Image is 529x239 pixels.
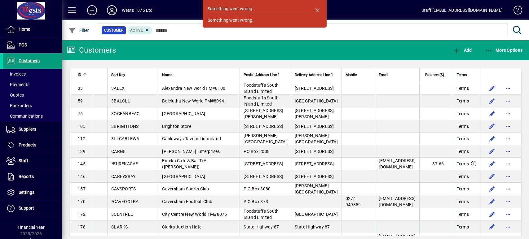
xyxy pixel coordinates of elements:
button: Edit [487,222,497,232]
span: [GEOGRAPHIC_DATA] [162,111,205,116]
button: More options [503,222,513,232]
span: State Highway 87 [295,224,330,229]
button: More options [503,146,513,156]
span: 178 [78,224,86,229]
span: Clarks Juction Hotel [162,224,202,229]
span: Terms [457,123,469,129]
span: Customers [19,58,40,63]
button: More options [503,159,513,169]
span: Terms [457,72,467,78]
span: CAVSPORTS [111,186,136,191]
button: More options [503,83,513,93]
span: Brighton Store [162,124,191,129]
a: Settings [3,185,62,200]
button: More Options [483,45,524,56]
span: 172 [78,212,86,217]
button: Edit [487,121,497,131]
span: 170 [78,199,86,204]
span: 3LLCABLEWA [111,136,139,141]
span: 145 [78,161,86,166]
span: Backorders [6,103,32,108]
a: Quotes [3,90,62,100]
span: CAREYSBAY [111,174,135,179]
span: Terms [457,224,469,230]
span: Support [19,206,34,211]
span: [STREET_ADDRESS] [244,161,283,166]
span: Suppliers [19,127,36,132]
span: Foodstuffs South Island Limited [244,209,279,220]
span: [STREET_ADDRESS] [295,174,334,179]
a: Home [3,22,62,37]
span: 139 [78,149,86,154]
span: Active [130,28,143,33]
span: City Centre New World FM#8076 [162,212,227,217]
span: [STREET_ADDRESS] [295,124,334,129]
div: Customers [67,45,116,55]
span: [PERSON_NAME] Enterprises [162,149,220,154]
span: CARGIL [111,149,127,154]
div: Staff [EMAIL_ADDRESS][DOMAIN_NAME] [421,5,503,15]
span: Quotes [6,93,24,98]
span: P O Box 873 [244,199,268,204]
span: More Options [485,48,523,53]
button: Edit [487,159,497,169]
div: Email [379,72,416,78]
a: Staff [3,153,62,169]
button: Edit [487,146,497,156]
span: 76 [78,111,83,116]
a: POS [3,37,62,53]
span: Email [379,72,388,78]
span: Communications [6,114,43,119]
span: Home [19,27,30,32]
span: Terms [457,136,469,142]
span: 3ALEX [111,86,125,91]
a: Suppliers [3,122,62,137]
span: [GEOGRAPHIC_DATA] [162,174,205,179]
span: Alexandra New World FM#8100 [162,86,225,91]
button: Edit [487,172,497,181]
button: More options [503,209,513,219]
a: Support [3,201,62,216]
div: Balance ($) [423,72,450,78]
span: State Highway 87 [244,224,279,229]
button: Edit [487,209,497,219]
span: Terms [457,198,469,205]
a: Invoices [3,69,62,79]
span: Name [162,72,172,78]
span: [STREET_ADDRESS] [295,149,334,154]
button: Profile [102,5,122,16]
div: Wests 1876 Ltd [122,5,152,15]
button: Edit [487,134,497,144]
button: More options [503,96,513,106]
button: Add [452,45,473,56]
div: Mobile [346,72,371,78]
span: Payments [6,82,29,87]
span: Terms [457,148,469,154]
a: Payments [3,79,62,90]
span: Terms [457,161,469,167]
span: Terms [457,85,469,91]
span: 3BALCLU [111,98,130,103]
span: Terms [457,111,469,117]
span: [PERSON_NAME][GEOGRAPHIC_DATA] [295,183,338,194]
span: Eureka Cafe & Bar T/A ([PERSON_NAME]) [162,158,206,169]
span: Mobile [346,72,357,78]
mat-chip: Activation Status: Active [128,26,152,34]
button: More options [503,134,513,144]
a: Communications [3,111,62,121]
span: *EUREKACAF [111,161,138,166]
span: P O Box 3080 [244,186,271,191]
a: Reports [3,169,62,185]
span: PO Box 2038 [244,149,270,154]
div: Name [162,72,236,78]
span: Products [19,142,36,147]
span: Terms [457,173,469,180]
span: 157 [78,186,86,191]
button: Edit [487,83,497,93]
span: [STREET_ADDRESS][PERSON_NAME] [295,108,334,119]
span: *CAVFOOTBA [111,199,139,204]
span: Financial Year [18,225,45,230]
span: 3BRIGHTONS [111,124,139,129]
td: 37.66 [419,158,453,170]
span: Settings [19,190,34,195]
